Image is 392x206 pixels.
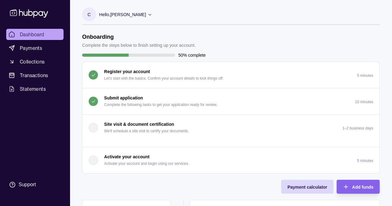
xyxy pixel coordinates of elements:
[20,58,45,65] span: Collections
[287,185,327,190] span: Payment calculator
[337,180,380,194] button: Add funds
[82,88,379,114] button: Submit application Complete the following tasks to get your application ready for review.10 minutes
[82,62,379,88] button: Register your account Let's start with the basics. Confirm your account details to kick things of...
[104,75,223,82] p: Let's start with the basics. Confirm your account details to kick things off.
[355,100,373,104] p: 10 minutes
[357,159,373,163] p: 5 minutes
[82,141,379,147] div: Site visit & document certification We'll schedule a site visit to certify your documents.1–2 bus...
[6,178,64,191] a: Support
[6,29,64,40] a: Dashboard
[82,147,379,173] button: Activate your account Activate your account and begin using our services.5 minutes
[87,11,90,18] p: C
[82,33,196,40] h1: Onboarding
[352,185,373,190] span: Add funds
[104,101,217,108] p: Complete the following tasks to get your application ready for review.
[20,31,44,38] span: Dashboard
[82,115,379,141] button: Site visit & document certification We'll schedule a site visit to certify your documents.1–2 bus...
[82,42,196,49] p: Complete the steps below to finish setting up your account.
[357,73,373,78] p: 5 minutes
[20,72,48,79] span: Transactions
[6,83,64,94] a: Statements
[104,153,149,160] p: Activate your account
[178,52,206,59] p: 50% complete
[104,160,189,167] p: Activate your account and begin using our services.
[20,44,42,52] span: Payments
[281,180,333,194] button: Payment calculator
[99,11,146,18] p: Hello, [PERSON_NAME]
[104,121,174,128] p: Site visit & document certification
[6,70,64,81] a: Transactions
[104,128,189,134] p: We'll schedule a site visit to certify your documents.
[19,181,36,188] div: Support
[342,126,373,130] p: 1–2 business days
[6,56,64,67] a: Collections
[20,85,46,93] span: Statements
[104,68,150,75] p: Register your account
[104,94,143,101] p: Submit application
[6,42,64,54] a: Payments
